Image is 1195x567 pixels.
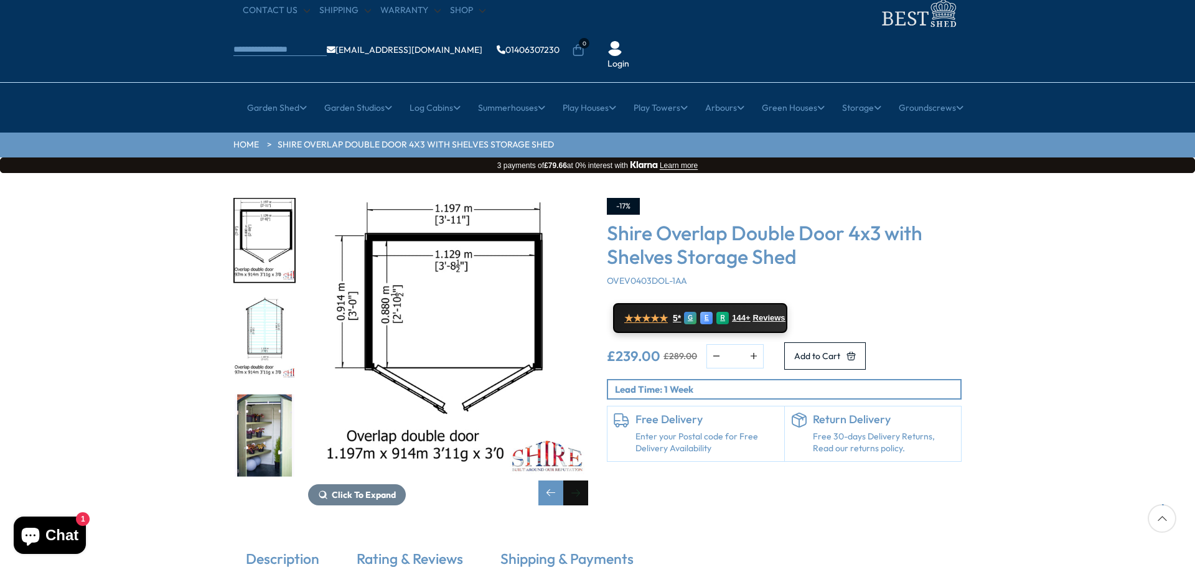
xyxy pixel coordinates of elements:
div: 4 / 11 [233,296,296,381]
a: Arbours [705,92,744,123]
a: Warranty [380,4,441,17]
span: ★★★★★ [624,312,668,324]
a: Shire Overlap Double Door 4x3 with Shelves Storage Shed [278,139,554,151]
div: 5 / 11 [233,393,296,478]
span: Add to Cart [794,352,840,360]
p: Lead Time: 1 Week [615,383,960,396]
a: Garden Studios [324,92,392,123]
span: OVEV0403DOL-1AA [607,275,687,286]
h6: Return Delivery [813,413,955,426]
span: 0 [579,38,589,49]
span: Click To Expand [332,489,396,500]
h6: Free Delivery [635,413,778,426]
a: Garden Shed [247,92,307,123]
h3: Shire Overlap Double Door 4x3 with Shelves Storage Shed [607,221,962,269]
a: Groundscrews [899,92,963,123]
p: Free 30-days Delivery Returns, Read our returns policy. [813,431,955,455]
a: Play Houses [563,92,616,123]
div: 3 / 11 [233,198,296,283]
div: R [716,312,729,324]
div: Next slide [563,480,588,505]
ins: £239.00 [607,349,660,363]
img: Shire Overlap Double Door 4x3 with Shelves Storage Shed - Best Shed [308,198,588,478]
div: -17% [607,198,640,215]
img: Overlap4x3DoubleDoorplan_7506cc97-22ce-4a7e-98cd-efaa09784cba_200x200.jpg [235,199,294,282]
button: Add to Cart [784,342,866,370]
button: Click To Expand [308,484,406,505]
img: Overlap4x3DoubleDoorinternal_2868506c-3aa6-446e-b76a-111c662da7af_200x200.jpg [235,297,294,380]
div: 3 / 11 [308,198,588,505]
a: Summerhouses [478,92,545,123]
a: Login [607,58,629,70]
div: E [700,312,713,324]
span: Reviews [753,313,785,323]
a: ★★★★★ 5* G E R 144+ Reviews [613,303,787,333]
a: Shipping [319,4,371,17]
a: Storage [842,92,881,123]
img: User Icon [607,41,622,56]
a: Enter your Postal code for Free Delivery Availability [635,431,778,455]
a: Green Houses [762,92,825,123]
a: HOME [233,139,259,151]
a: Shop [450,4,485,17]
a: Play Towers [634,92,688,123]
div: G [684,312,696,324]
a: CONTACT US [243,4,310,17]
div: Previous slide [538,480,563,505]
span: 144+ [732,313,750,323]
a: [EMAIL_ADDRESS][DOMAIN_NAME] [327,45,482,54]
img: 4x3Overlapwithshelves_c3521b14-d82a-4e29-b4db-49ad2584c63b_200x200.jpg [235,394,294,477]
del: £289.00 [663,352,697,360]
a: 0 [572,44,584,57]
a: 01406307230 [497,45,560,54]
inbox-online-store-chat: Shopify online store chat [10,517,90,557]
a: Log Cabins [410,92,461,123]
